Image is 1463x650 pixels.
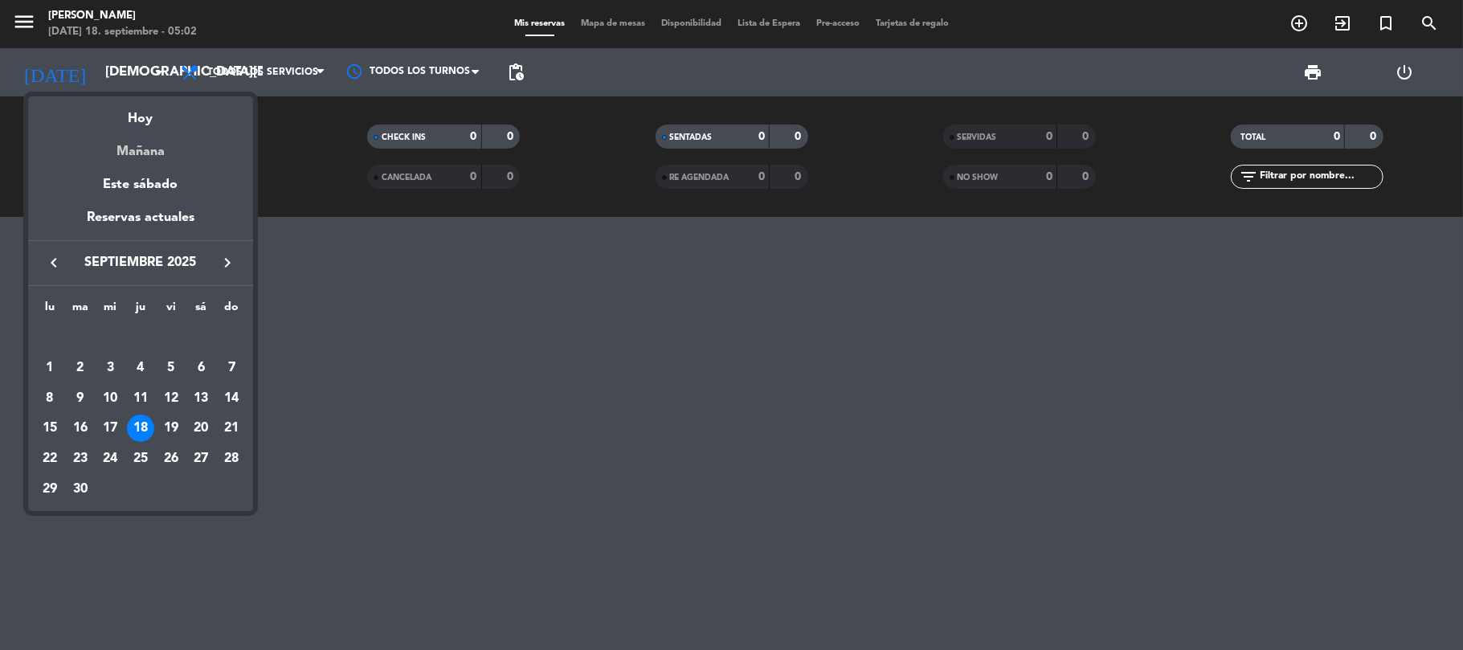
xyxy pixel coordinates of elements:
[186,444,217,474] td: 27 de septiembre de 2025
[35,474,65,505] td: 29 de septiembre de 2025
[216,444,247,474] td: 28 de septiembre de 2025
[44,253,63,272] i: keyboard_arrow_left
[216,298,247,323] th: domingo
[95,444,125,474] td: 24 de septiembre de 2025
[156,444,186,474] td: 26 de septiembre de 2025
[95,298,125,323] th: miércoles
[186,298,217,323] th: sábado
[216,383,247,414] td: 14 de septiembre de 2025
[36,445,63,472] div: 22
[28,162,253,207] div: Este sábado
[187,415,215,442] div: 20
[157,354,185,382] div: 5
[65,383,96,414] td: 9 de septiembre de 2025
[157,385,185,412] div: 12
[127,445,154,472] div: 25
[187,445,215,472] div: 27
[65,298,96,323] th: martes
[125,444,156,474] td: 25 de septiembre de 2025
[218,415,245,442] div: 21
[125,383,156,414] td: 11 de septiembre de 2025
[186,353,217,383] td: 6 de septiembre de 2025
[28,96,253,129] div: Hoy
[95,353,125,383] td: 3 de septiembre de 2025
[125,353,156,383] td: 4 de septiembre de 2025
[127,354,154,382] div: 4
[156,298,186,323] th: viernes
[65,353,96,383] td: 2 de septiembre de 2025
[36,476,63,503] div: 29
[186,413,217,444] td: 20 de septiembre de 2025
[35,322,247,353] td: SEP.
[218,385,245,412] div: 14
[156,413,186,444] td: 19 de septiembre de 2025
[35,444,65,474] td: 22 de septiembre de 2025
[156,383,186,414] td: 12 de septiembre de 2025
[218,253,237,272] i: keyboard_arrow_right
[65,413,96,444] td: 16 de septiembre de 2025
[96,354,124,382] div: 3
[36,354,63,382] div: 1
[95,413,125,444] td: 17 de septiembre de 2025
[67,476,94,503] div: 30
[35,353,65,383] td: 1 de septiembre de 2025
[36,415,63,442] div: 15
[156,353,186,383] td: 5 de septiembre de 2025
[218,354,245,382] div: 7
[96,415,124,442] div: 17
[28,129,253,162] div: Mañana
[67,445,94,472] div: 23
[216,353,247,383] td: 7 de septiembre de 2025
[35,413,65,444] td: 15 de septiembre de 2025
[95,383,125,414] td: 10 de septiembre de 2025
[127,385,154,412] div: 11
[68,252,213,273] span: septiembre 2025
[213,252,242,273] button: keyboard_arrow_right
[96,385,124,412] div: 10
[157,415,185,442] div: 19
[125,413,156,444] td: 18 de septiembre de 2025
[218,445,245,472] div: 28
[157,445,185,472] div: 26
[65,474,96,505] td: 30 de septiembre de 2025
[187,354,215,382] div: 6
[67,415,94,442] div: 16
[216,413,247,444] td: 21 de septiembre de 2025
[186,383,217,414] td: 13 de septiembre de 2025
[35,383,65,414] td: 8 de septiembre de 2025
[127,415,154,442] div: 18
[28,207,253,240] div: Reservas actuales
[36,385,63,412] div: 8
[65,444,96,474] td: 23 de septiembre de 2025
[187,385,215,412] div: 13
[39,252,68,273] button: keyboard_arrow_left
[67,385,94,412] div: 9
[67,354,94,382] div: 2
[96,445,124,472] div: 24
[35,298,65,323] th: lunes
[125,298,156,323] th: jueves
